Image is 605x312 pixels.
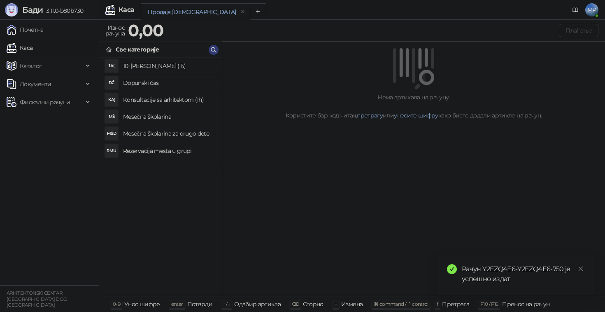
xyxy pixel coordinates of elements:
[20,76,51,92] span: Документи
[123,110,215,123] h4: Mesečna školarina
[232,93,595,120] div: Нема артикала на рачуну. Користите бар код читач, или како бисте додали артикле на рачун.
[124,299,160,310] div: Унос шифре
[123,76,215,89] h4: Dopunski čas
[105,59,118,73] div: 1А(
[394,112,438,119] a: унесите шифру
[576,264,585,273] a: Close
[234,299,281,310] div: Одабир артикла
[569,3,582,16] a: Документација
[585,3,598,16] span: MP
[123,127,215,140] h4: Mesečna školarina za drugo dete
[559,24,598,37] button: Плаћање
[123,93,215,106] h4: Konsultacije sa arhitektom (1h)
[237,8,248,15] button: remove
[578,266,584,272] span: close
[123,144,215,157] h4: Rezervacija mesta u grupi
[250,3,266,20] button: Add tab
[43,7,83,14] span: 3.11.0-b80b730
[116,45,159,54] div: Све категорије
[442,299,469,310] div: Претрага
[502,299,549,310] div: Пренос на рачун
[105,76,118,89] div: DČ
[7,40,33,56] a: Каса
[462,264,585,284] div: Рачун Y2EZQ4E6-Y2EZQ4E6-750 је успешно издат
[105,127,118,140] div: MŠD
[7,290,67,308] small: ARHITEKTONSKI CENTAR [GEOGRAPHIC_DATA] DOO [GEOGRAPHIC_DATA]
[374,301,428,307] span: ⌘ command / ⌃ control
[105,144,118,157] div: RMU
[148,7,236,16] div: Продаја [DEMOGRAPHIC_DATA]
[128,20,163,40] strong: 0,00
[292,301,298,307] span: ⌫
[7,21,44,38] a: Почетна
[480,301,498,307] span: F10 / F16
[113,301,120,307] span: 0-9
[341,299,363,310] div: Измена
[22,5,43,15] span: Бади
[20,58,42,74] span: Каталог
[437,301,438,307] span: f
[99,58,222,296] div: grid
[105,93,118,106] div: KA(
[123,59,215,73] h4: 10: [PERSON_NAME] (Ђ)
[335,301,337,307] span: +
[20,94,70,110] span: Фискални рачуни
[223,301,230,307] span: ↑/↓
[187,299,213,310] div: Потврди
[105,110,118,123] div: MŠ
[104,22,126,39] div: Износ рачуна
[447,264,457,274] span: check-circle
[171,301,183,307] span: enter
[5,3,18,16] img: Logo
[119,7,134,13] div: Каса
[303,299,323,310] div: Сторно
[357,112,383,119] a: претрагу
